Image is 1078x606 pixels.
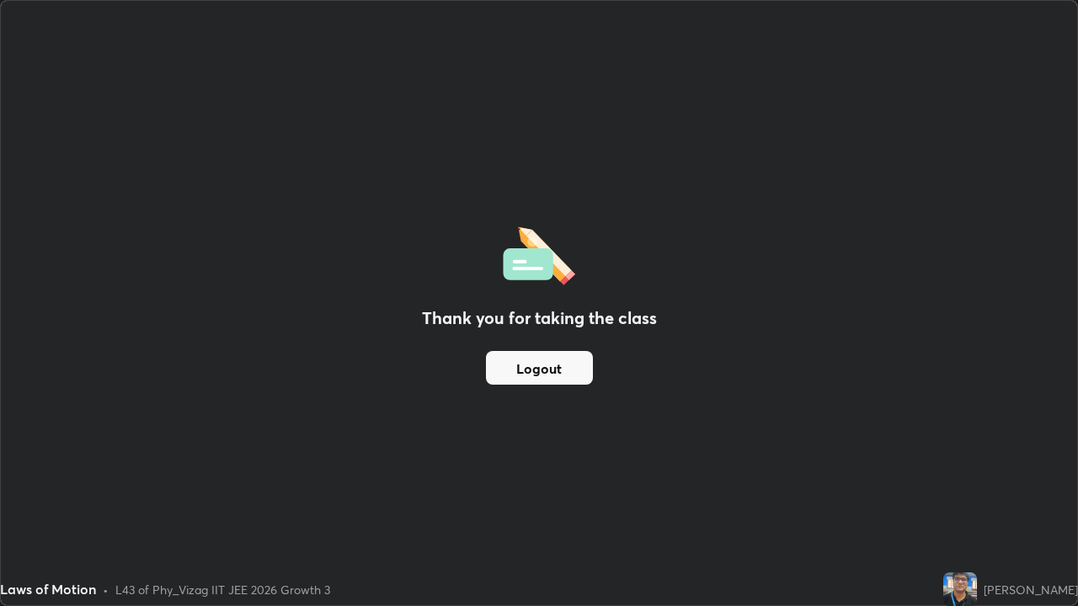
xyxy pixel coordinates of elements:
[103,581,109,598] div: •
[503,221,575,285] img: offlineFeedback.1438e8b3.svg
[422,306,657,331] h2: Thank you for taking the class
[984,581,1078,598] div: [PERSON_NAME]
[943,572,977,606] img: af3c0a840c3a48bab640c6e62b027323.jpg
[486,351,593,385] button: Logout
[115,581,330,598] div: L43 of Phy_Vizag IIT JEE 2026 Growth 3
